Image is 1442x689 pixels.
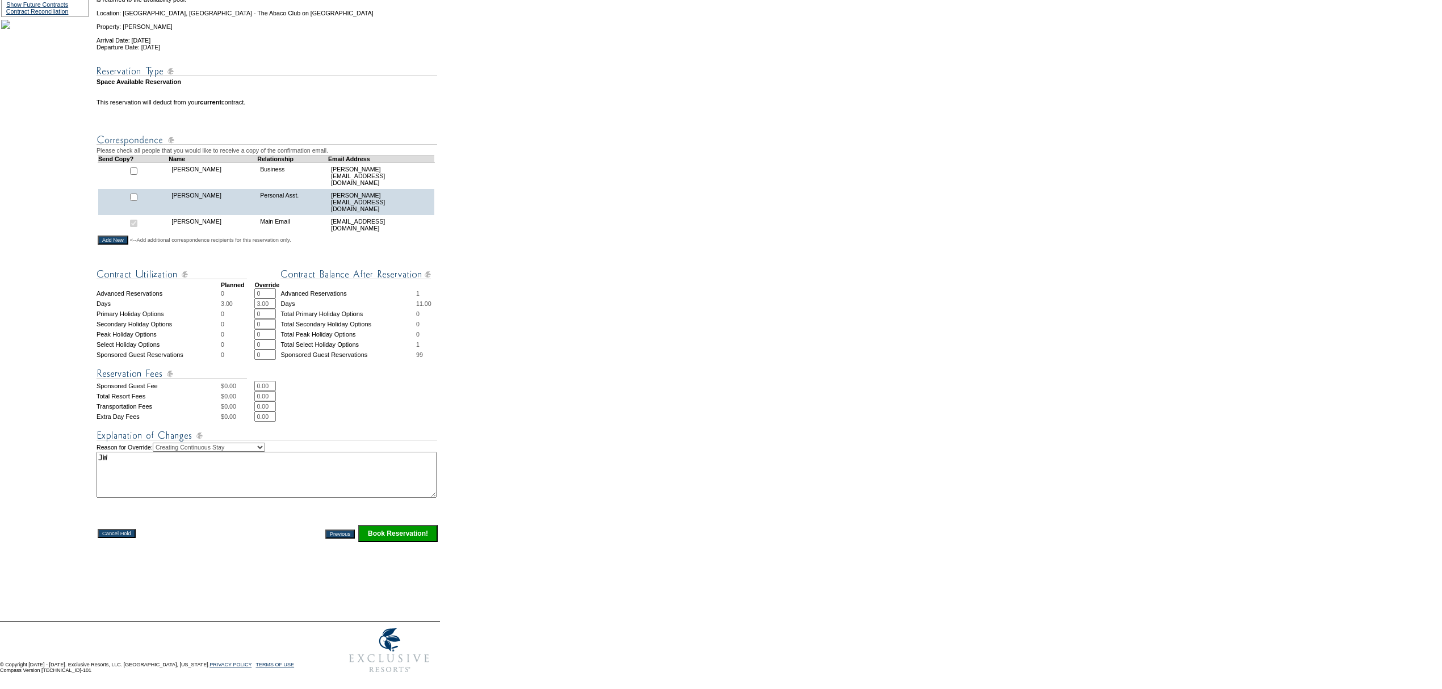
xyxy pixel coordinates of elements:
span: 0 [416,321,420,327]
span: 11.00 [416,300,431,307]
td: Property: [PERSON_NAME] [97,16,439,30]
input: Cancel Hold [98,529,136,538]
span: 0.00 [224,403,236,410]
span: 1 [416,341,420,348]
td: Days [97,299,221,309]
td: [PERSON_NAME] [169,189,257,215]
td: Sponsored Guest Fee [97,381,221,391]
td: Days [280,299,416,309]
td: Transportation Fees [97,401,221,411]
span: 0 [221,341,224,348]
td: Main Email [257,215,328,234]
td: $ [221,411,254,422]
td: Relationship [257,155,328,162]
span: 0 [221,310,224,317]
a: TERMS OF USE [256,662,295,667]
td: Arrival Date: [DATE] [97,30,439,44]
td: Location: [GEOGRAPHIC_DATA], [GEOGRAPHIC_DATA] - The Abaco Club on [GEOGRAPHIC_DATA] [97,3,439,16]
td: [EMAIL_ADDRESS][DOMAIN_NAME] [328,215,434,234]
strong: Override [254,282,279,288]
span: 0 [221,290,224,297]
td: Departure Date: [DATE] [97,44,439,51]
img: Reservation Fees [97,367,247,381]
td: $ [221,381,254,391]
td: $ [221,391,254,401]
td: Reason for Override: [97,443,439,498]
td: Total Resort Fees [97,391,221,401]
span: <--Add additional correspondence recipients for this reservation only. [130,237,291,243]
span: 99 [416,351,423,358]
span: 3.00 [221,300,233,307]
span: 0 [221,321,224,327]
td: $ [221,401,254,411]
span: 0 [416,310,420,317]
td: This reservation will deduct from your contract. [97,99,439,106]
td: Sponsored Guest Reservations [97,350,221,360]
span: 1 [416,290,420,297]
input: Add New [98,236,128,245]
img: Contract Utilization [97,267,247,282]
td: Total Peak Holiday Options [280,329,416,339]
td: Sponsored Guest Reservations [280,350,416,360]
td: Email Address [328,155,434,162]
td: Advanced Reservations [280,288,416,299]
span: 0.00 [224,413,236,420]
img: Shot-20-049.jpg [1,20,10,29]
span: 0.00 [224,383,236,389]
td: Send Copy? [98,155,169,162]
a: Show Future Contracts [6,1,68,8]
td: Personal Asst. [257,189,328,215]
td: Secondary Holiday Options [97,319,221,329]
img: Contract Balance After Reservation [280,267,431,282]
td: Primary Holiday Options [97,309,221,319]
strong: Planned [221,282,244,288]
td: [PERSON_NAME] [169,162,257,189]
img: Exclusive Resorts [338,622,440,679]
input: Previous [325,530,355,539]
b: current [200,99,221,106]
td: Space Available Reservation [97,78,439,85]
img: Explanation of Changes [97,428,437,443]
td: Name [169,155,257,162]
span: 0 [221,331,224,338]
input: Click this button to finalize your reservation. [358,525,438,542]
td: [PERSON_NAME][EMAIL_ADDRESS][DOMAIN_NAME] [328,162,434,189]
span: 0 [221,351,224,358]
span: Please check all people that you would like to receive a copy of the confirmation email. [97,147,328,154]
td: Total Primary Holiday Options [280,309,416,319]
span: 0 [416,331,420,338]
a: Contract Reconciliation [6,8,69,15]
td: Extra Day Fees [97,411,221,422]
td: Advanced Reservations [97,288,221,299]
td: Select Holiday Options [97,339,221,350]
td: Total Select Holiday Options [280,339,416,350]
td: Business [257,162,328,189]
td: [PERSON_NAME] [169,215,257,234]
a: PRIVACY POLICY [209,662,251,667]
span: 0.00 [224,393,236,400]
td: Peak Holiday Options [97,329,221,339]
td: [PERSON_NAME][EMAIL_ADDRESS][DOMAIN_NAME] [328,189,434,215]
img: Reservation Type [97,64,437,78]
td: Total Secondary Holiday Options [280,319,416,329]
